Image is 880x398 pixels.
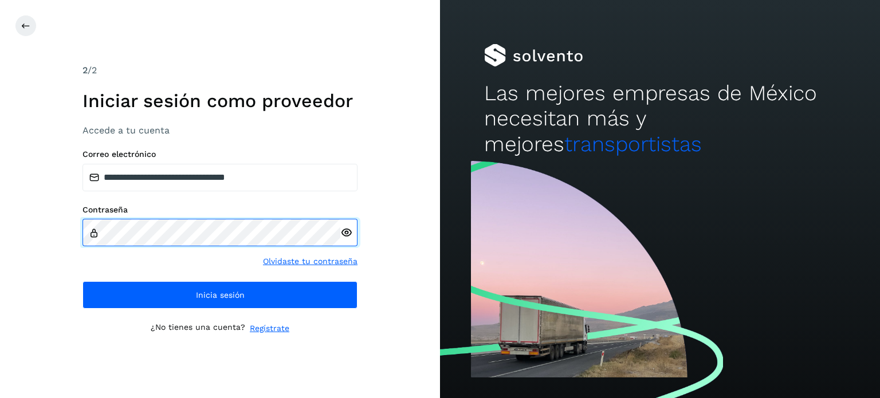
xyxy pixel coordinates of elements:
[82,125,357,136] h3: Accede a tu cuenta
[151,322,245,334] p: ¿No tienes una cuenta?
[250,322,289,334] a: Regístrate
[82,149,357,159] label: Correo electrónico
[263,255,357,267] a: Olvidaste tu contraseña
[82,65,88,76] span: 2
[82,64,357,77] div: /2
[82,281,357,309] button: Inicia sesión
[564,132,702,156] span: transportistas
[484,81,836,157] h2: Las mejores empresas de México necesitan más y mejores
[82,205,357,215] label: Contraseña
[196,291,245,299] span: Inicia sesión
[82,90,357,112] h1: Iniciar sesión como proveedor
